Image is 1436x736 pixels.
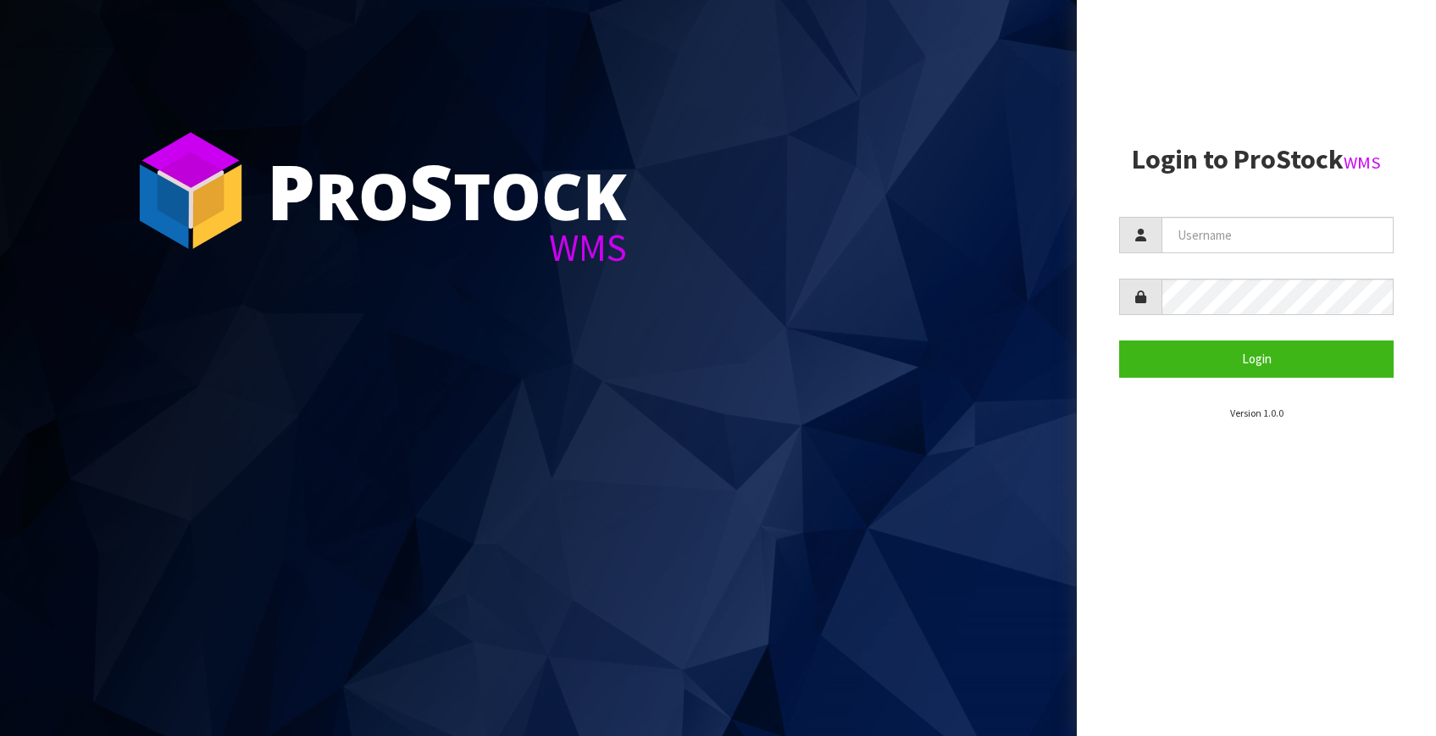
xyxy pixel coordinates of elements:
h2: Login to ProStock [1119,145,1394,174]
input: Username [1162,217,1394,253]
div: WMS [267,229,627,267]
div: ro tock [267,152,627,229]
small: Version 1.0.0 [1230,407,1284,419]
small: WMS [1344,152,1381,174]
span: P [267,139,315,242]
span: S [409,139,453,242]
img: ProStock Cube [127,127,254,254]
button: Login [1119,340,1394,377]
